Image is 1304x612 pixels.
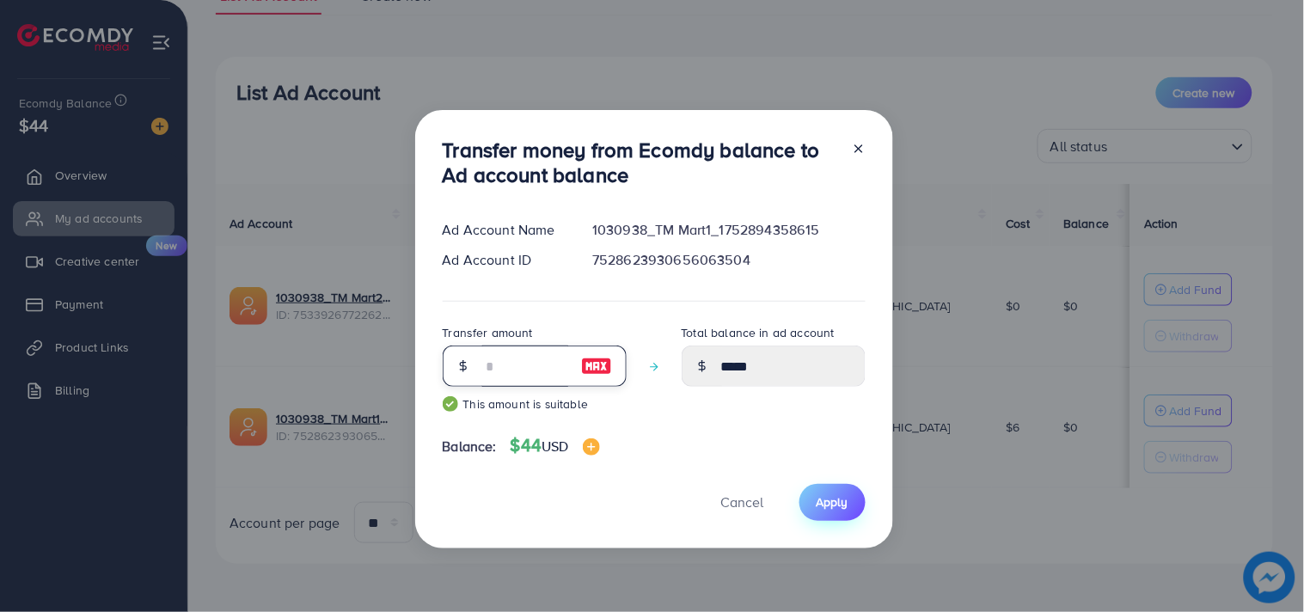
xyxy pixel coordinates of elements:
[817,493,848,511] span: Apply
[429,220,579,240] div: Ad Account Name
[799,484,866,521] button: Apply
[682,324,835,341] label: Total balance in ad account
[700,484,786,521] button: Cancel
[542,437,568,456] span: USD
[579,220,879,240] div: 1030938_TM Mart1_1752894358615
[443,396,458,412] img: guide
[443,324,533,341] label: Transfer amount
[583,438,600,456] img: image
[429,250,579,270] div: Ad Account ID
[581,356,612,376] img: image
[443,395,627,413] small: This amount is suitable
[443,437,497,456] span: Balance:
[721,493,764,511] span: Cancel
[443,138,838,187] h3: Transfer money from Ecomdy balance to Ad account balance
[511,435,600,456] h4: $44
[579,250,879,270] div: 7528623930656063504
